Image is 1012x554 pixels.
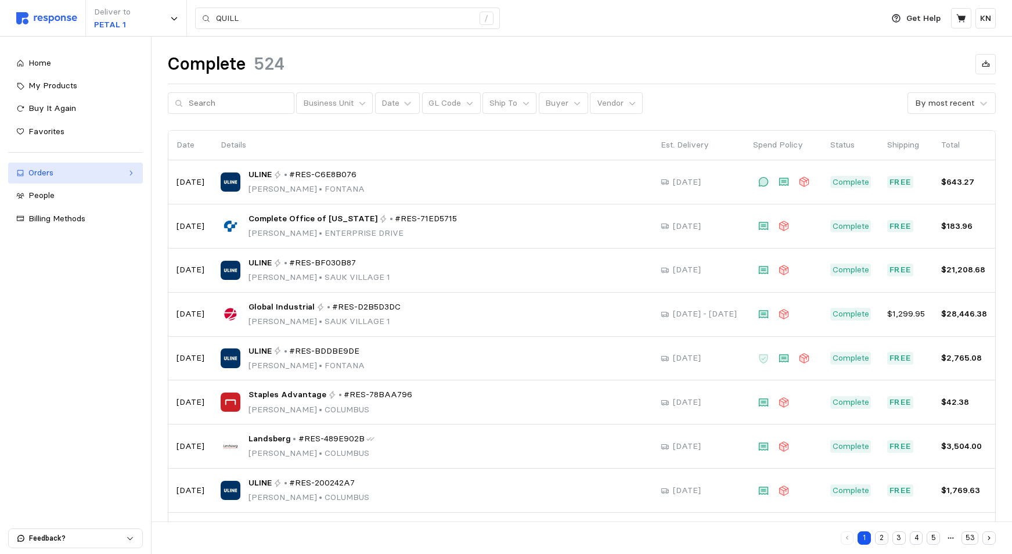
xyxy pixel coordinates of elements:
button: 2 [875,531,888,545]
p: $1,769.63 [941,484,987,497]
span: #RES-71ED5715 [395,213,457,225]
p: • [284,168,287,181]
p: [DATE] - [DATE] [673,308,737,321]
p: Status [830,139,871,152]
p: PETAL 1 [94,19,131,31]
p: Get Help [906,12,941,25]
a: People [8,185,143,206]
div: By most recent [915,97,974,109]
p: • [293,433,296,445]
p: Details [221,139,644,152]
span: #RES-BDDBE9DE [289,345,359,358]
p: $28,446.38 [941,308,987,321]
span: Home [28,57,51,68]
p: Complete [833,308,869,321]
p: Free [889,352,912,365]
p: • [284,345,287,358]
span: • [317,272,325,282]
p: [DATE] [177,220,204,233]
p: [DATE] [673,396,701,409]
p: [PERSON_NAME] COLUMBUS [249,491,369,504]
p: • [284,257,287,269]
p: Free [889,220,912,233]
p: [DATE] [673,440,701,453]
p: [DATE] [177,352,204,365]
span: People [28,190,55,200]
img: ULINE [221,172,240,192]
p: [PERSON_NAME] COLUMBUS [249,447,375,460]
p: $2,765.08 [941,352,987,365]
p: Free [889,440,912,453]
p: Free [889,264,912,276]
p: [DATE] [673,352,701,365]
p: [DATE] [177,440,204,453]
button: 4 [910,531,923,545]
p: GL Code [428,97,461,110]
p: [PERSON_NAME] ENTERPRISE DRIVE [249,227,458,240]
p: Complete [833,220,869,233]
p: [DATE] [673,264,701,276]
p: $42.38 [941,396,987,409]
span: Buy It Again [28,103,76,113]
button: 3 [892,531,906,545]
p: Complete [833,484,869,497]
span: ULINE [249,257,272,269]
img: ULINE [221,261,240,280]
p: Buyer [545,97,568,110]
a: Home [8,53,143,74]
button: 1 [858,531,871,545]
p: $3,504.00 [941,440,987,453]
p: Complete [833,176,869,189]
span: • [317,316,325,326]
div: / [480,12,494,26]
p: Free [889,396,912,409]
p: [PERSON_NAME] COLUMBUS [249,404,413,416]
p: [DATE] [673,220,701,233]
button: Feedback? [9,529,142,548]
span: • [317,360,325,370]
img: Staples Advantage [221,393,240,412]
div: Orders [28,167,123,179]
p: KN [980,12,991,25]
span: #RES-489E902B [298,433,365,445]
p: Complete [833,264,869,276]
span: #RES-78BAA796 [344,388,412,401]
button: Business Unit [296,92,373,114]
p: [DATE] [673,484,701,497]
button: 53 [961,531,978,545]
span: #RES-BF030B87 [289,257,356,269]
p: Business Unit [303,97,354,110]
p: [PERSON_NAME] FONTANA [249,183,365,196]
p: $1,299.95 [887,308,925,321]
span: • [317,228,325,238]
a: Buy It Again [8,98,143,119]
p: [PERSON_NAME] SAUK VILLAGE 1 [249,271,390,284]
p: [PERSON_NAME] SAUK VILLAGE 1 [249,315,401,328]
a: Billing Methods [8,208,143,229]
button: KN [975,8,996,28]
p: Deliver to [94,6,131,19]
p: [DATE] [177,484,204,497]
span: #RES-C6E8B076 [289,168,356,181]
p: Shipping [887,139,925,152]
button: Get Help [885,8,948,30]
span: My Products [28,80,77,91]
span: #RES-200242A7 [289,477,355,490]
p: $21,208.68 [941,264,987,276]
img: ULINE [221,481,240,500]
p: Complete [833,440,869,453]
p: [DATE] [177,396,204,409]
p: Ship To [489,97,517,110]
input: Search [189,93,287,114]
span: Complete Office of [US_STATE] [249,213,377,225]
p: $643.27 [941,176,987,189]
span: Global Industrial [249,301,315,314]
p: [DATE] [177,308,204,321]
span: • [317,404,325,415]
p: [DATE] [177,176,204,189]
p: [DATE] [177,264,204,276]
a: My Products [8,75,143,96]
span: • [317,492,325,502]
h1: 524 [254,53,284,75]
span: Favorites [28,126,64,136]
